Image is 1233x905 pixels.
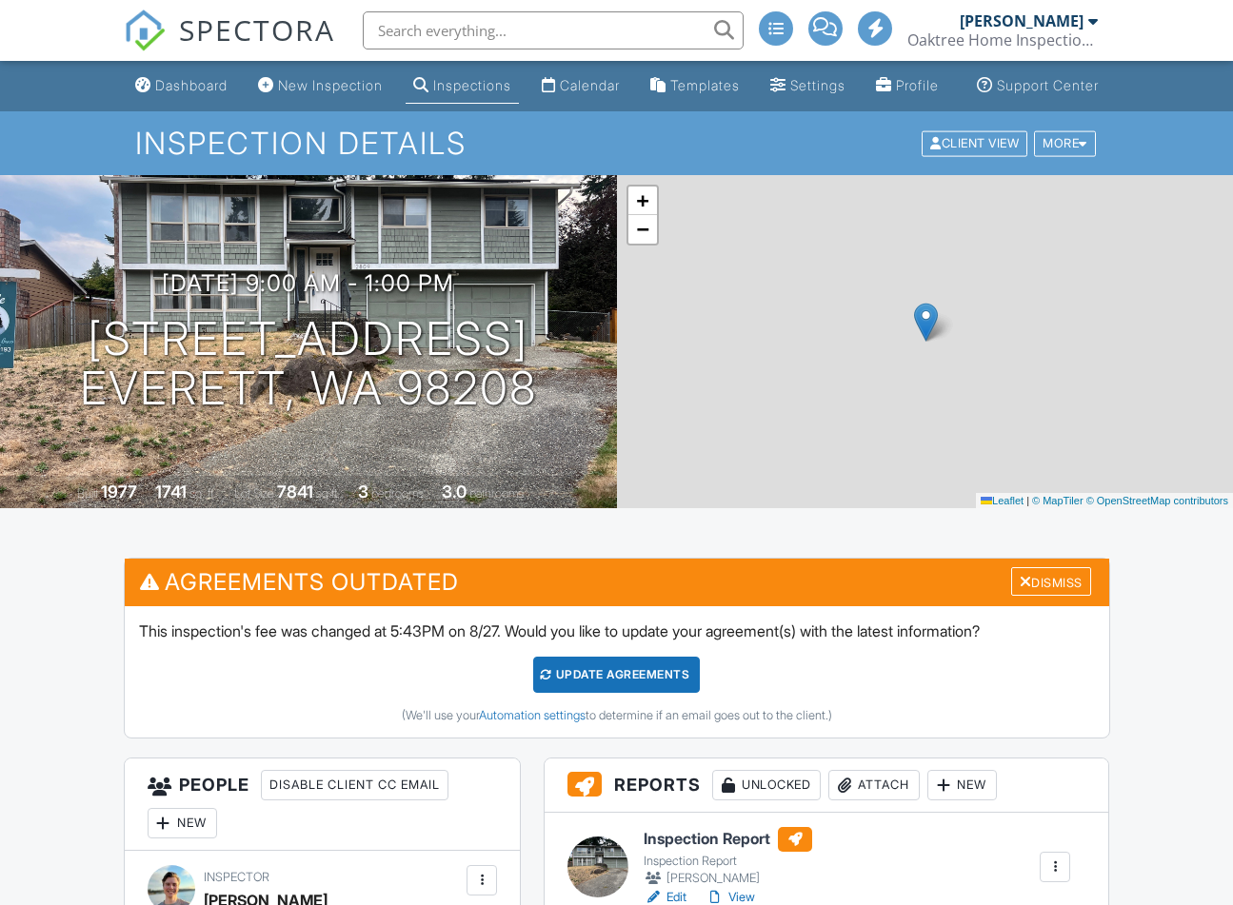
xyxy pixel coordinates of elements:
img: Marker [914,303,938,342]
div: New Inspection [278,77,383,93]
div: 1977 [101,482,137,502]
div: Client View [922,130,1027,156]
div: More [1034,130,1096,156]
span: − [636,217,648,241]
span: | [1026,495,1029,506]
div: Inspection Report [644,854,812,869]
a: Zoom in [628,187,657,215]
div: Attach [828,770,920,800]
div: Templates [670,77,740,93]
span: Inspector [204,870,269,884]
div: 3.0 [442,482,467,502]
div: Unlocked [712,770,821,800]
a: Leaflet [981,495,1024,506]
a: © OpenStreetMap contributors [1086,495,1228,506]
div: Calendar [560,77,620,93]
span: bathrooms [469,486,524,501]
a: Zoom out [628,215,657,244]
div: Oaktree Home Inspections [907,30,1098,49]
a: Inspections [406,69,519,104]
img: The Best Home Inspection Software - Spectora [124,10,166,51]
a: Dashboard [128,69,235,104]
h6: Inspection Report [644,827,812,852]
div: Settings [790,77,845,93]
div: This inspection's fee was changed at 5:43PM on 8/27. Would you like to update your agreement(s) w... [125,606,1109,738]
a: © MapTiler [1032,495,1084,506]
h3: Reports [545,758,1108,813]
div: Profile [896,77,939,93]
div: [PERSON_NAME] [960,11,1084,30]
h1: [STREET_ADDRESS] Everett, WA 98208 [80,314,537,415]
div: Support Center [997,77,1099,93]
a: Automation settings [479,708,586,722]
h3: [DATE] 9:00 am - 1:00 pm [162,270,454,296]
span: sq.ft. [316,486,340,501]
span: sq. ft. [189,486,216,501]
a: Settings [763,69,853,104]
a: Templates [643,69,747,104]
h1: Inspection Details [135,127,1097,160]
span: Built [77,486,98,501]
a: SPECTORA [124,26,335,66]
div: New [148,808,217,838]
div: 7841 [277,482,313,502]
div: Update Agreements [533,657,700,693]
a: Calendar [534,69,627,104]
div: New [927,770,997,800]
a: Support Center [969,69,1106,104]
div: Dismiss [1011,567,1091,597]
div: 3 [358,482,368,502]
div: 1741 [155,482,187,502]
span: SPECTORA [179,10,335,49]
div: (We'll use your to determine if an email goes out to the client.) [139,708,1095,723]
span: + [636,188,648,212]
span: Lot Size [234,486,274,501]
h3: Agreements Outdated [125,559,1109,605]
h3: People [125,758,521,851]
div: Disable Client CC Email [261,770,448,800]
div: [PERSON_NAME] [644,869,812,888]
input: Search everything... [363,11,744,49]
span: bedrooms [371,486,424,501]
a: Inspection Report Inspection Report [PERSON_NAME] [644,827,812,888]
a: New Inspection [250,69,390,104]
div: Dashboard [155,77,228,93]
a: Client View [920,135,1032,149]
a: Profile [868,69,946,104]
div: Inspections [433,77,511,93]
